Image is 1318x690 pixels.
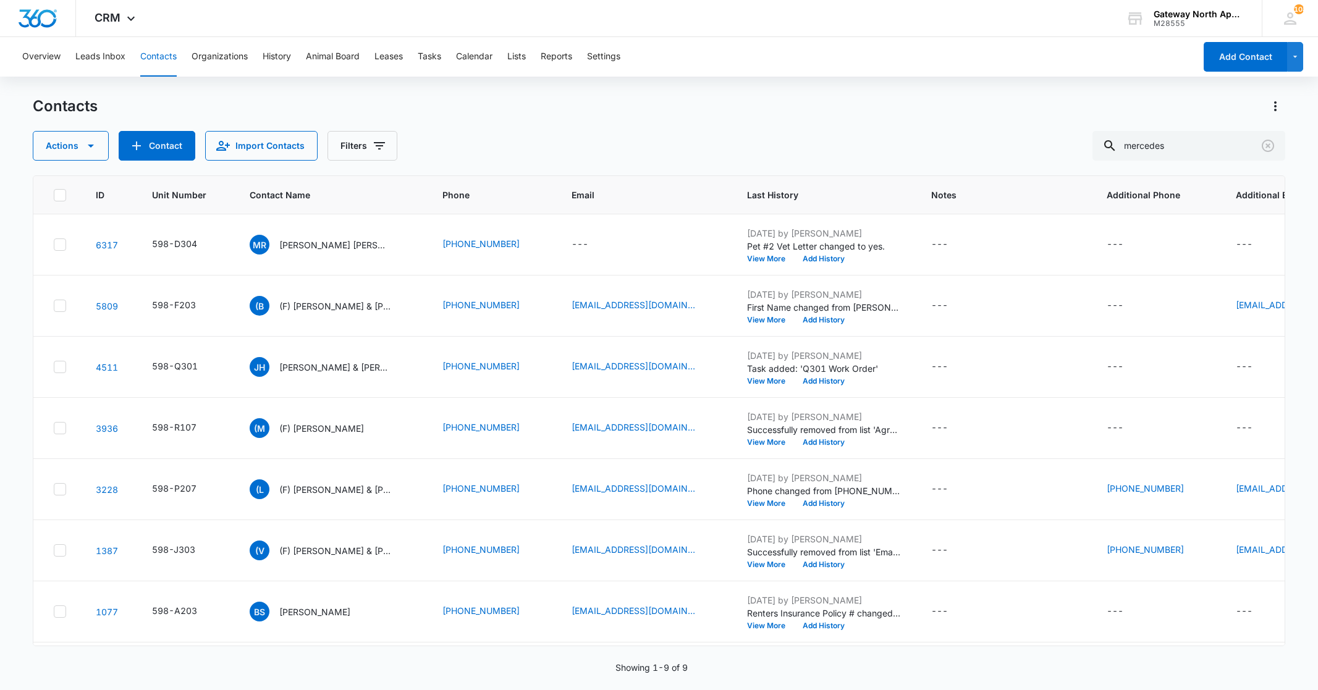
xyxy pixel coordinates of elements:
[152,482,219,497] div: Unit Number - 598-P207 - Select to Edit Field
[747,423,902,436] p: Successfully removed from list 'Agreed to Subscribe - Emails'.
[152,298,196,311] div: 598-F203
[931,543,948,558] div: ---
[152,604,219,619] div: Unit Number - 598-A203 - Select to Edit Field
[442,188,524,201] span: Phone
[1107,237,1123,252] div: ---
[572,298,695,311] a: [EMAIL_ADDRESS][DOMAIN_NAME]
[747,410,902,423] p: [DATE] by [PERSON_NAME]
[96,188,104,201] span: ID
[442,482,542,497] div: Phone - (720) 496-6340 - Select to Edit Field
[96,545,118,556] a: Navigate to contact details page for (F) Viridiana Escalante Munoz & Ezequiel Sanchez
[95,11,120,24] span: CRM
[794,377,853,385] button: Add History
[279,238,391,251] p: [PERSON_NAME] [PERSON_NAME]
[250,541,269,560] span: (V
[747,622,794,629] button: View More
[418,37,441,77] button: Tasks
[96,423,118,434] a: Navigate to contact details page for (F) Mercedes Vieira-Gomes
[931,604,970,619] div: Notes - - Select to Edit Field
[152,298,218,313] div: Unit Number - 598-F203 - Select to Edit Field
[1107,421,1123,435] div: ---
[1107,604,1146,619] div: Additional Phone - - Select to Edit Field
[250,541,413,560] div: Contact Name - (F) Viridiana Escalante Munoz & Ezequiel Sanchez - Select to Edit Field
[1107,482,1184,495] a: [PHONE_NUMBER]
[747,316,794,324] button: View More
[152,543,195,556] div: 598-J303
[1154,19,1244,28] div: account id
[794,439,853,446] button: Add History
[794,561,853,568] button: Add History
[572,543,695,556] a: [EMAIL_ADDRESS][DOMAIN_NAME]
[442,604,542,619] div: Phone - (303) 570-0082 - Select to Edit Field
[572,421,717,435] div: Email - mrcdsgll@yahoo.com - Select to Edit Field
[1294,4,1304,14] div: notifications count
[1107,298,1123,313] div: ---
[442,237,542,252] div: Phone - (720) 666-3387 - Select to Edit Field
[1092,131,1285,161] input: Search Contacts
[1258,136,1278,156] button: Clear
[250,235,269,255] span: MR
[279,422,364,435] p: (F) [PERSON_NAME]
[1107,188,1206,201] span: Additional Phone
[1236,604,1275,619] div: Additional Email - - Select to Edit Field
[931,421,970,435] div: Notes - - Select to Edit Field
[75,37,125,77] button: Leads Inbox
[442,298,520,311] a: [PHONE_NUMBER]
[747,439,794,446] button: View More
[587,37,620,77] button: Settings
[572,482,695,495] a: [EMAIL_ADDRESS][DOMAIN_NAME]
[747,500,794,507] button: View More
[119,131,195,161] button: Add Contact
[152,482,196,495] div: 598-P207
[442,360,542,374] div: Phone - (970) 732-1393 - Select to Edit Field
[747,471,902,484] p: [DATE] by [PERSON_NAME]
[615,661,688,674] p: Showing 1-9 of 9
[140,37,177,77] button: Contacts
[1236,421,1253,435] div: ---
[96,362,118,372] a: Navigate to contact details page for Jennifer Heiting & Collin Johnson
[1236,604,1253,619] div: ---
[931,482,970,497] div: Notes - - Select to Edit Field
[572,298,717,313] div: Email - Brianpadilla42@gmail.com - Select to Edit Field
[152,421,219,435] div: Unit Number - 598-R107 - Select to Edit Field
[442,543,520,556] a: [PHONE_NUMBER]
[1265,96,1285,116] button: Actions
[250,479,269,499] span: (L
[747,349,902,362] p: [DATE] by [PERSON_NAME]
[1107,360,1123,374] div: ---
[1236,237,1253,252] div: ---
[1107,604,1123,619] div: ---
[572,421,695,434] a: [EMAIL_ADDRESS][DOMAIN_NAME]
[572,188,699,201] span: Email
[152,543,218,558] div: Unit Number - 598-J303 - Select to Edit Field
[1107,543,1184,556] a: [PHONE_NUMBER]
[572,604,717,619] div: Email - sbrijesh4@hotmail.com - Select to Edit Field
[22,37,61,77] button: Overview
[1107,237,1146,252] div: Additional Phone - - Select to Edit Field
[250,188,395,201] span: Contact Name
[152,237,219,252] div: Unit Number - 598-D304 - Select to Edit Field
[747,188,884,201] span: Last History
[747,607,902,620] p: Renters Insurance Policy # changed from 820226011 to 820 226 011.
[1107,482,1206,497] div: Additional Phone - (970) 405-0016 - Select to Edit Field
[931,237,970,252] div: Notes - - Select to Edit Field
[152,360,220,374] div: Unit Number - 598-Q301 - Select to Edit Field
[1236,360,1275,374] div: Additional Email - - Select to Edit Field
[250,235,413,255] div: Contact Name - Mercedes Rane Griesch - Select to Edit Field
[306,37,360,77] button: Animal Board
[747,484,902,497] p: Phone changed from [PHONE_NUMBER] to 7204966340.
[96,607,118,617] a: Navigate to contact details page for Brijesh Shrestha
[152,421,196,434] div: 598-R107
[33,131,109,161] button: Actions
[931,188,1077,201] span: Notes
[1107,421,1146,435] div: Additional Phone - - Select to Edit Field
[747,362,902,375] p: Task added: 'Q301 Work Order'
[541,37,572,77] button: Reports
[250,479,413,499] div: Contact Name - (F) Laura Quintana & Javier Ochoa - Select to Edit Field
[572,237,610,252] div: Email - - Select to Edit Field
[747,301,902,314] p: First Name changed from [PERSON_NAME] to (F) [PERSON_NAME].
[1294,4,1304,14] span: 108
[794,316,853,324] button: Add History
[1236,237,1275,252] div: Additional Email - - Select to Edit Field
[572,482,717,497] div: Email - lauquintana1@gmail.com - Select to Edit Field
